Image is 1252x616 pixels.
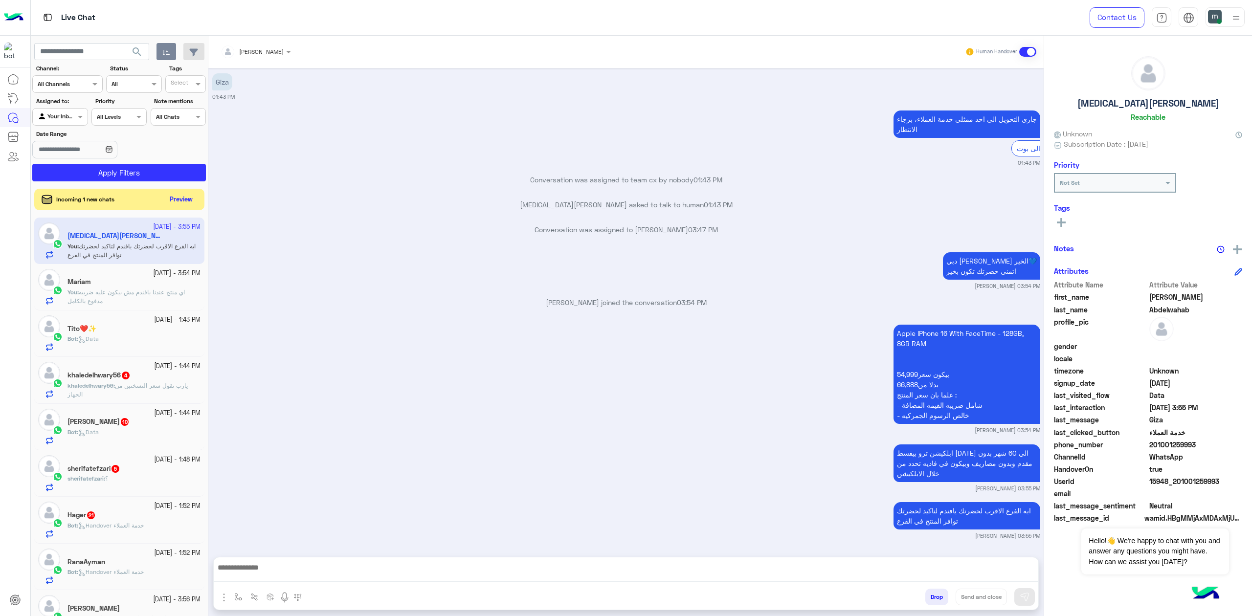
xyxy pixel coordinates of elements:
[212,199,1040,210] p: [MEDICAL_DATA][PERSON_NAME] asked to talk to human
[112,465,119,473] span: 5
[1054,488,1147,499] span: email
[169,78,188,89] div: Select
[1149,415,1243,425] span: Giza
[153,269,201,278] small: [DATE] - 3:54 PM
[1149,464,1243,474] span: true
[42,11,54,23] img: tab
[1149,353,1243,364] span: null
[1054,317,1147,339] span: profile_pic
[131,46,143,58] span: search
[38,269,60,291] img: defaultAdmin.png
[53,332,63,342] img: WhatsApp
[32,164,206,181] button: Apply Filters
[294,594,302,601] img: make a call
[1149,341,1243,352] span: null
[4,43,22,60] img: 1403182699927242
[267,593,274,601] img: create order
[78,568,144,575] span: Handover خدمة العملاء
[1149,317,1174,341] img: defaultAdmin.png
[1054,280,1147,290] span: Attribute Name
[78,428,99,436] span: Data
[125,43,149,64] button: search
[67,288,77,296] span: You
[166,193,197,207] button: Preview
[1090,7,1144,28] a: Contact Us
[67,428,77,436] span: Bot
[67,428,78,436] b: :
[1054,476,1147,486] span: UserId
[1054,390,1147,400] span: last_visited_flow
[53,472,63,482] img: WhatsApp
[212,93,235,101] small: 01:43 PM
[925,589,948,605] button: Drop
[1054,366,1147,376] span: timezone
[1054,501,1147,511] span: last_message_sentiment
[67,418,130,426] h5: Mahmoud abd elmoniem
[212,224,1040,235] p: Conversation was assigned to [PERSON_NAME]
[154,502,201,511] small: [DATE] - 1:52 PM
[212,73,232,90] p: 14/10/2025, 1:43 PM
[693,176,722,184] span: 01:43 PM
[956,589,1007,605] button: Send and close
[1020,592,1029,602] img: send message
[1183,12,1194,23] img: tab
[87,511,95,519] span: 21
[67,568,77,575] span: Bot
[38,502,60,524] img: defaultAdmin.png
[975,282,1040,290] small: [PERSON_NAME] 03:54 PM
[1054,513,1142,523] span: last_message_id
[1054,452,1147,462] span: ChannelId
[1149,305,1243,315] span: Abdelwahab
[894,325,1040,424] p: 14/10/2025, 3:54 PM
[234,593,242,601] img: select flow
[38,549,60,571] img: defaultAdmin.png
[975,532,1040,540] small: [PERSON_NAME] 03:55 PM
[53,565,63,575] img: WhatsApp
[67,522,78,529] b: :
[1188,577,1223,611] img: hulul-logo.png
[67,558,105,566] h5: RanaAyman
[38,315,60,337] img: defaultAdmin.png
[1149,292,1243,302] span: Yasmin
[1054,415,1147,425] span: last_message
[67,371,131,379] h5: khaledelhwary56
[67,288,79,296] b: :
[154,362,201,371] small: [DATE] - 1:44 PM
[1054,129,1092,139] span: Unknown
[67,475,105,482] b: :
[246,589,263,605] button: Trigger scenario
[1011,140,1067,156] div: الرجوع الى بوت
[1064,139,1148,149] span: Subscription Date : [DATE]
[1054,440,1147,450] span: phone_number
[1217,245,1225,253] img: notes
[67,335,77,342] span: Bot
[1208,10,1222,23] img: userImage
[67,382,115,389] b: :
[1149,390,1243,400] span: Data
[1054,160,1079,169] h6: Priority
[1054,427,1147,438] span: last_clicked_button
[894,110,1040,138] p: 14/10/2025, 1:43 PM
[67,278,91,286] h5: Mariam
[1054,305,1147,315] span: last_name
[153,595,201,604] small: [DATE] - 3:56 PM
[36,130,146,138] label: Date Range
[67,511,96,519] h5: Hager
[1054,464,1147,474] span: HandoverOn
[122,372,130,379] span: 4
[154,315,201,325] small: [DATE] - 1:43 PM
[67,335,78,342] b: :
[1054,292,1147,302] span: first_name
[154,409,201,418] small: [DATE] - 1:44 PM
[1054,402,1147,413] span: last_interaction
[1149,378,1243,388] span: 2025-10-09T21:11:01.608Z
[1077,98,1219,109] h5: [MEDICAL_DATA][PERSON_NAME]
[53,518,63,528] img: WhatsApp
[154,455,201,464] small: [DATE] - 1:48 PM
[1230,12,1242,24] img: profile
[154,97,204,106] label: Note mentions
[1131,112,1165,121] h6: Reachable
[1149,488,1243,499] span: null
[1149,476,1243,486] span: 15948_201001259993
[894,502,1040,529] p: 14/10/2025, 3:55 PM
